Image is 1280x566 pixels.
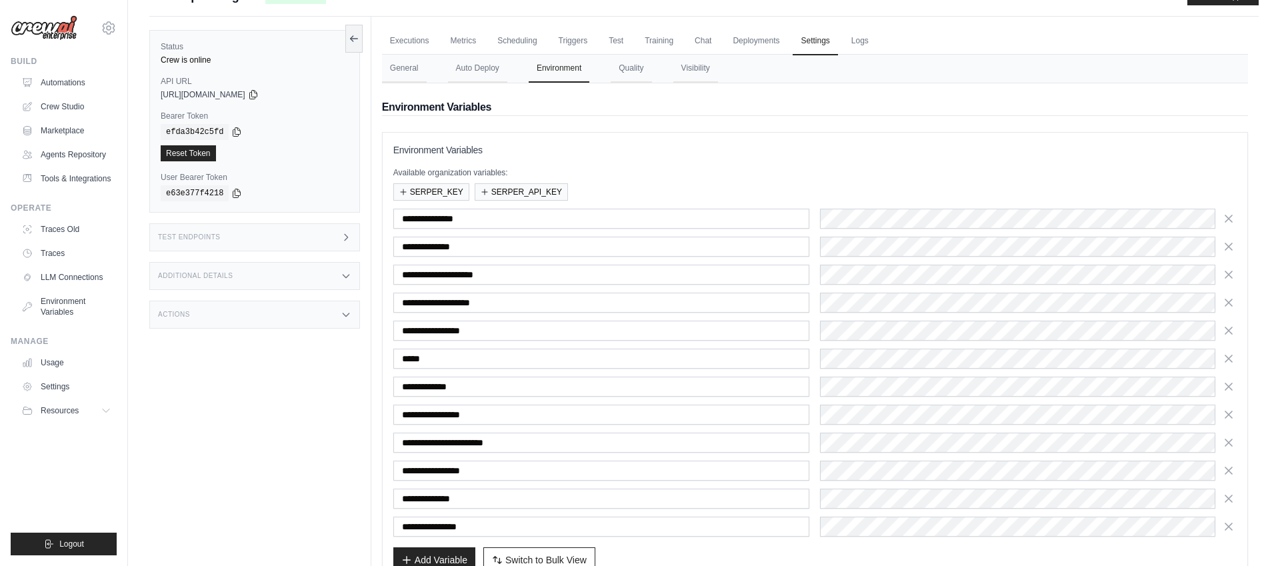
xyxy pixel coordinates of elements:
button: Visibility [673,55,718,83]
a: Crew Studio [16,96,117,117]
span: [URL][DOMAIN_NAME] [161,89,245,100]
a: Usage [16,352,117,373]
span: Logout [59,539,84,549]
h2: Environment Variables [382,99,1248,115]
button: Environment [529,55,589,83]
a: Metrics [443,27,485,55]
label: Bearer Token [161,111,349,121]
h3: Additional Details [158,272,233,280]
a: LLM Connections [16,267,117,288]
a: Executions [382,27,437,55]
a: Tools & Integrations [16,168,117,189]
iframe: Chat Widget [1213,502,1280,566]
a: Settings [16,376,117,397]
button: SERPER_KEY [393,183,469,201]
a: Settings [793,27,837,55]
a: Logs [843,27,877,55]
a: Test [601,27,631,55]
a: Agents Repository [16,144,117,165]
h3: Actions [158,311,190,319]
nav: Tabs [382,55,1248,83]
button: Resources [16,400,117,421]
a: Scheduling [489,27,545,55]
div: Crew is online [161,55,349,65]
a: Triggers [551,27,596,55]
button: SERPER_API_KEY [475,183,568,201]
a: Environment Variables [16,291,117,323]
button: Logout [11,533,117,555]
p: Available organization variables: [393,167,1237,178]
h3: Test Endpoints [158,233,221,241]
a: Traces [16,243,117,264]
div: Operate [11,203,117,213]
a: Deployments [725,27,787,55]
label: User Bearer Token [161,172,349,183]
a: Training [637,27,681,55]
label: API URL [161,76,349,87]
a: Automations [16,72,117,93]
button: Auto Deploy [448,55,507,83]
div: Manage [11,336,117,347]
img: Logo [11,15,77,41]
button: General [382,55,427,83]
div: Build [11,56,117,67]
code: e63e377f4218 [161,185,229,201]
label: Status [161,41,349,52]
button: Quality [611,55,651,83]
span: Resources [41,405,79,416]
a: Reset Token [161,145,216,161]
a: Marketplace [16,120,117,141]
a: Traces Old [16,219,117,240]
a: Chat [687,27,719,55]
code: efda3b42c5fd [161,124,229,140]
h3: Environment Variables [393,143,1237,157]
